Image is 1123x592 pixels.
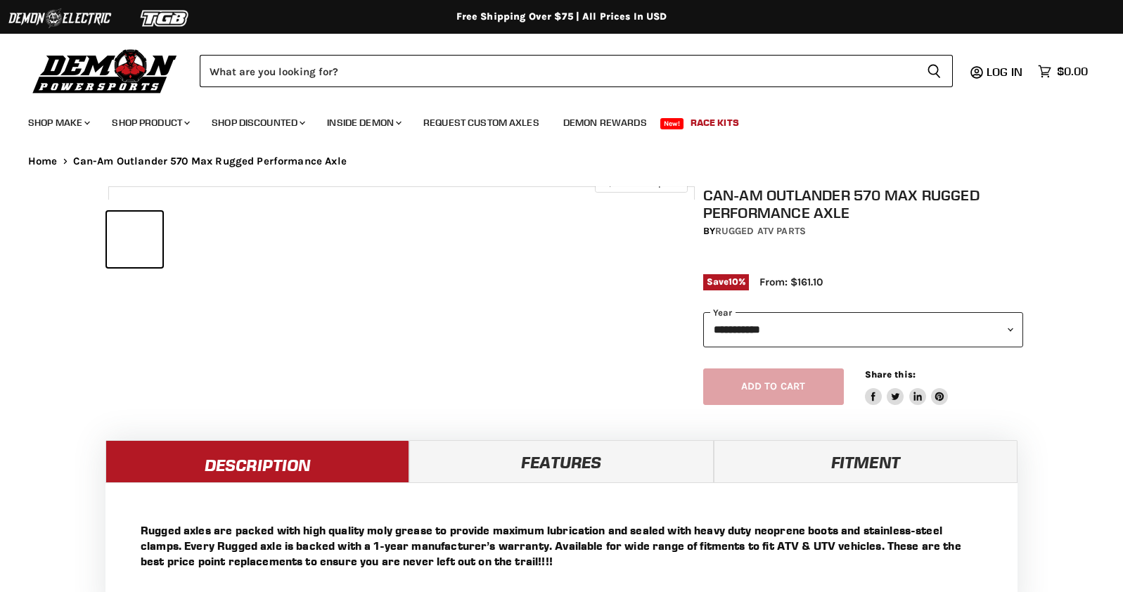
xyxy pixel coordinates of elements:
[980,65,1031,78] a: Log in
[28,46,182,96] img: Demon Powersports
[602,177,680,188] span: Click to expand
[916,55,953,87] button: Search
[413,108,550,137] a: Request Custom Axles
[715,225,806,237] a: Rugged ATV Parts
[680,108,750,137] a: Race Kits
[141,522,982,569] p: Rugged axles are packed with high quality moly grease to provide maximum lubrication and sealed w...
[226,212,282,267] button: Can-Am Outlander 570 Max Rugged Performance Axle thumbnail
[759,276,823,288] span: From: $161.10
[18,108,98,137] a: Shop Make
[201,108,314,137] a: Shop Discounted
[729,276,738,287] span: 10
[714,440,1018,482] a: Fitment
[105,440,409,482] a: Description
[987,65,1022,79] span: Log in
[200,55,953,87] form: Product
[660,118,684,129] span: New!
[316,108,410,137] a: Inside Demon
[865,369,916,380] span: Share this:
[7,5,113,32] img: Demon Electric Logo 2
[73,155,347,167] span: Can-Am Outlander 570 Max Rugged Performance Axle
[167,212,222,267] button: Can-Am Outlander 570 Max Rugged Performance Axle thumbnail
[1031,61,1095,82] a: $0.00
[703,312,1023,347] select: year
[18,103,1084,137] ul: Main menu
[703,186,1023,221] h1: Can-Am Outlander 570 Max Rugged Performance Axle
[28,155,58,167] a: Home
[200,55,916,87] input: Search
[1057,65,1088,78] span: $0.00
[113,5,218,32] img: TGB Logo 2
[703,224,1023,239] div: by
[553,108,657,137] a: Demon Rewards
[865,368,949,406] aside: Share this:
[703,274,750,290] span: Save %
[409,440,713,482] a: Features
[286,212,342,267] button: Can-Am Outlander 570 Max Rugged Performance Axle thumbnail
[107,212,162,267] button: Can-Am Outlander 570 Max Rugged Performance Axle thumbnail
[101,108,198,137] a: Shop Product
